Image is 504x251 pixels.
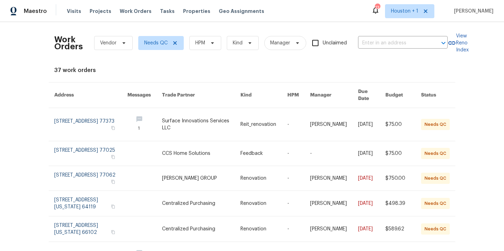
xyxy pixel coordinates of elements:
td: - [282,108,304,141]
span: Projects [90,8,111,15]
td: - [282,166,304,191]
td: Surface Innovations Services LLC [156,108,235,141]
td: [PERSON_NAME] [304,166,352,191]
th: Trade Partner [156,83,235,108]
span: Properties [183,8,210,15]
td: - [304,141,352,166]
span: Work Orders [120,8,152,15]
button: Copy Address [110,229,116,235]
div: 13 [375,4,380,11]
td: - [282,216,304,242]
th: HPM [282,83,304,108]
span: Vendor [100,40,117,46]
span: Needs QC [144,40,168,46]
span: HPM [195,40,205,46]
td: [PERSON_NAME] GROUP [156,166,235,191]
button: Copy Address [110,154,116,160]
td: [PERSON_NAME] [304,216,352,242]
th: Budget [380,83,415,108]
button: Copy Address [110,125,116,131]
button: Open [439,38,448,48]
span: Kind [233,40,243,46]
div: 37 work orders [54,67,450,74]
td: Renovation [235,216,282,242]
th: Manager [304,83,352,108]
a: View Reno Index [448,33,469,53]
th: Address [49,83,122,108]
input: Enter in an address [358,38,428,49]
span: Geo Assignments [219,8,264,15]
span: Manager [270,40,290,46]
button: Copy Address [110,203,116,210]
td: - [282,191,304,216]
td: - [282,141,304,166]
td: [PERSON_NAME] [304,108,352,141]
span: [PERSON_NAME] [451,8,493,15]
th: Kind [235,83,282,108]
td: Feedback [235,141,282,166]
td: Renovation [235,166,282,191]
th: Messages [122,83,156,108]
span: Maestro [24,8,47,15]
span: Houston + 1 [391,8,418,15]
span: Tasks [160,9,175,14]
td: [PERSON_NAME] [304,191,352,216]
button: Copy Address [110,179,116,185]
td: Renovation [235,191,282,216]
span: Visits [67,8,81,15]
td: Centralized Purchasing [156,216,235,242]
td: Reit_renovation [235,108,282,141]
td: CCS Home Solutions [156,141,235,166]
span: Unclaimed [323,40,347,47]
th: Due Date [352,83,380,108]
td: Centralized Purchasing [156,191,235,216]
th: Status [415,83,455,108]
h2: Work Orders [54,36,83,50]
